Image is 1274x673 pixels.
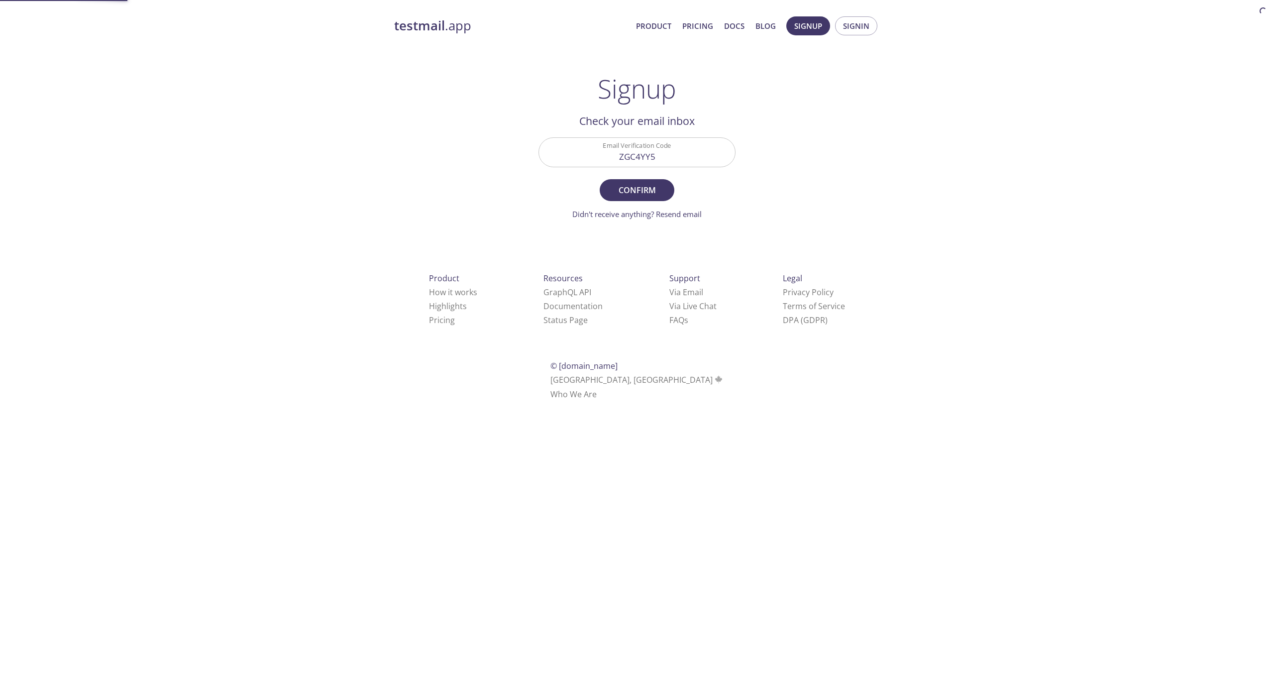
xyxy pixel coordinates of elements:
a: GraphQL API [543,287,591,298]
span: Support [669,273,700,284]
span: s [684,315,688,326]
span: Legal [783,273,802,284]
a: Documentation [543,301,603,312]
a: Docs [724,19,744,32]
strong: testmail [394,17,445,34]
a: Via Live Chat [669,301,717,312]
button: Confirm [600,179,674,201]
h1: Signup [598,74,676,104]
a: Terms of Service [783,301,845,312]
a: How it works [429,287,477,298]
span: Signup [794,19,822,32]
button: Signup [786,16,830,35]
a: Via Email [669,287,703,298]
span: [GEOGRAPHIC_DATA], [GEOGRAPHIC_DATA] [550,374,724,385]
a: FAQ [669,315,688,326]
a: Didn't receive anything? Resend email [572,209,702,219]
span: Product [429,273,459,284]
button: Signin [835,16,877,35]
a: Highlights [429,301,467,312]
a: DPA (GDPR) [783,315,828,326]
span: Signin [843,19,869,32]
span: Confirm [611,183,663,197]
a: Blog [755,19,776,32]
a: Product [636,19,671,32]
a: Pricing [682,19,713,32]
span: © [DOMAIN_NAME] [550,360,618,371]
a: testmail.app [394,17,628,34]
span: Resources [543,273,583,284]
a: Pricing [429,315,455,326]
h2: Check your email inbox [538,112,736,129]
a: Privacy Policy [783,287,834,298]
a: Who We Are [550,389,597,400]
a: Status Page [543,315,588,326]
